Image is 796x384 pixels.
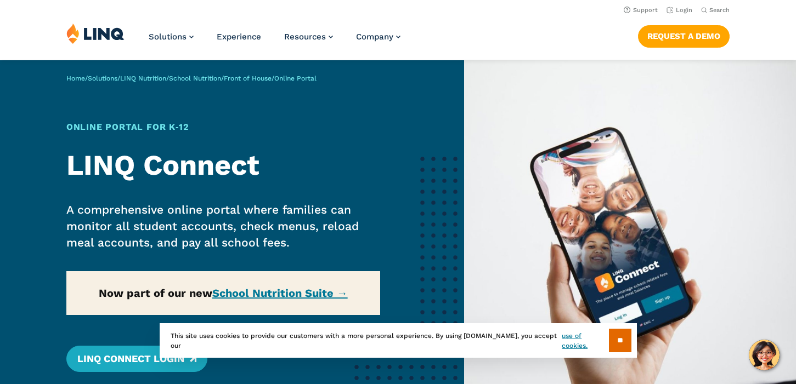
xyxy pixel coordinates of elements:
[66,74,85,82] a: Home
[217,32,261,42] a: Experience
[709,7,730,14] span: Search
[284,32,333,42] a: Resources
[638,25,730,47] a: Request a Demo
[66,74,317,82] span: / / / / /
[749,340,780,370] button: Hello, have a question? Let’s chat.
[120,74,166,82] a: LINQ Nutrition
[638,23,730,47] nav: Button Navigation
[66,202,380,251] p: A comprehensive online portal where families can monitor all student accounts, check menus, reloa...
[66,148,259,182] strong: LINQ Connect
[99,286,348,300] strong: Now part of our new
[562,331,608,351] a: use of cookies.
[284,32,326,42] span: Resources
[66,121,380,134] h1: Online Portal for K‑12
[88,74,117,82] a: Solutions
[149,32,194,42] a: Solutions
[169,74,221,82] a: School Nutrition
[274,74,317,82] span: Online Portal
[149,23,400,59] nav: Primary Navigation
[624,7,658,14] a: Support
[667,7,692,14] a: Login
[149,32,187,42] span: Solutions
[160,323,637,358] div: This site uses cookies to provide our customers with a more personal experience. By using [DOMAIN...
[224,74,272,82] a: Front of House
[356,32,393,42] span: Company
[356,32,400,42] a: Company
[66,23,125,44] img: LINQ | K‑12 Software
[701,6,730,14] button: Open Search Bar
